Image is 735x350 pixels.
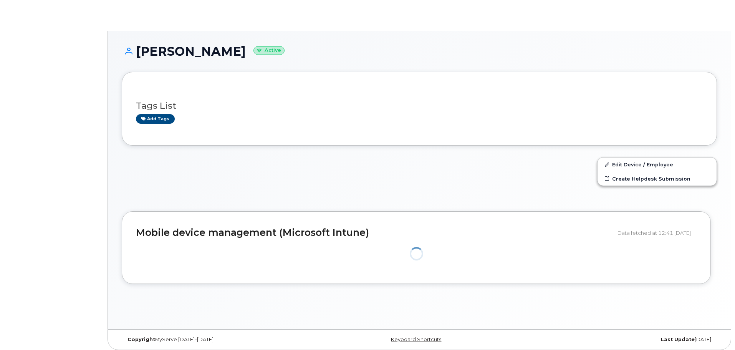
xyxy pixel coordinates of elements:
[122,337,320,343] div: MyServe [DATE]–[DATE]
[598,158,717,171] a: Edit Device / Employee
[391,337,441,342] a: Keyboard Shortcuts
[136,114,175,124] a: Add tags
[617,226,697,240] div: Data fetched at 12:41 [DATE]
[518,337,717,343] div: [DATE]
[598,172,717,186] a: Create Helpdesk Submission
[661,337,695,342] strong: Last Update
[136,101,703,111] h3: Tags List
[253,46,285,55] small: Active
[136,227,612,238] h2: Mobile device management (Microsoft Intune)
[122,45,717,58] h1: [PERSON_NAME]
[127,337,155,342] strong: Copyright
